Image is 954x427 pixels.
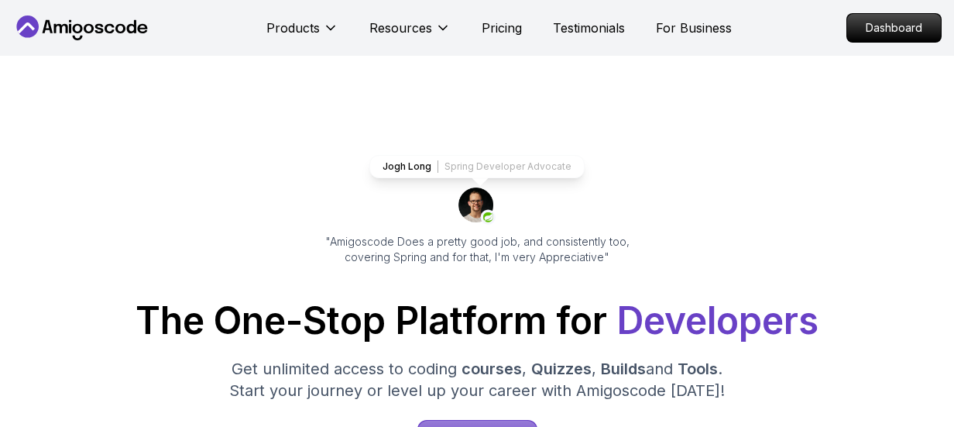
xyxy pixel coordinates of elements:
[847,14,941,42] p: Dashboard
[616,298,818,343] span: Developers
[266,19,320,37] p: Products
[482,19,522,37] a: Pricing
[553,19,625,37] a: Testimonials
[458,188,496,225] img: josh long
[266,19,338,50] button: Products
[656,19,732,37] a: For Business
[462,360,522,378] span: courses
[444,160,571,173] p: Spring Developer Advocate
[601,360,646,378] span: Builds
[531,360,592,378] span: Quizzes
[383,160,431,173] p: Jogh Long
[12,302,942,339] h1: The One-Stop Platform for
[369,19,432,37] p: Resources
[217,358,737,401] p: Get unlimited access to coding , , and . Start your journey or level up your career with Amigosco...
[678,360,718,378] span: Tools
[369,19,451,50] button: Resources
[304,234,650,265] p: "Amigoscode Does a pretty good job, and consistently too, covering Spring and for that, I'm very ...
[846,13,942,43] a: Dashboard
